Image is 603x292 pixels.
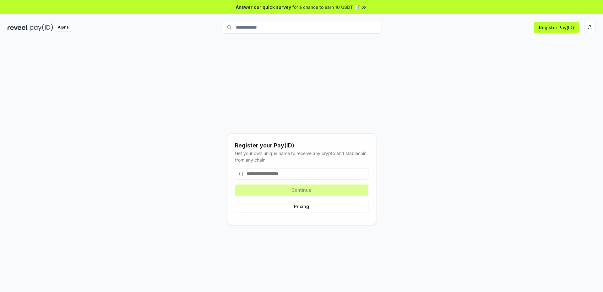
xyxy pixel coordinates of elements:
span: Answer our quick survey [236,4,291,10]
div: Register your Pay(ID) [235,141,368,150]
div: Alpha [54,24,72,31]
button: Register Pay(ID) [534,22,579,33]
button: Pricing [235,201,368,212]
img: pay_id [30,24,53,31]
span: for a chance to earn 10 USDT 📝 [292,4,360,10]
div: Get your own unique name to receive any crypto and stablecoin, from any chain [235,150,368,163]
img: reveel_dark [8,24,29,31]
